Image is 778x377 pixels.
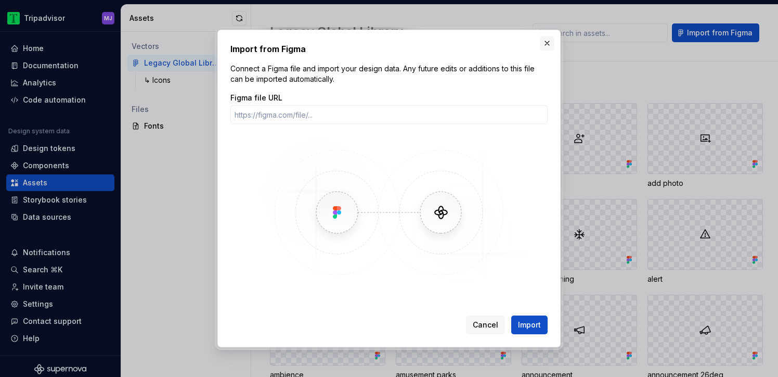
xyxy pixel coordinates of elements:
[518,320,541,330] span: Import
[230,93,282,103] label: Figma file URL
[230,105,548,124] input: https://figma.com/file/...
[511,316,548,334] button: Import
[473,320,498,330] span: Cancel
[230,43,548,55] h2: Import from Figma
[466,316,505,334] button: Cancel
[230,64,548,84] p: Connect a Figma file and import your design data. Any future edits or additions to this file can ...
